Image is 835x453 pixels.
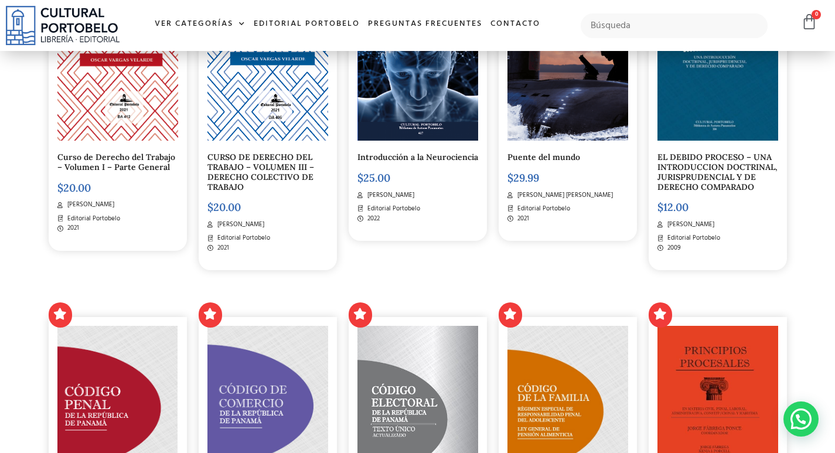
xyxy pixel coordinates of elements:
[214,220,264,230] span: [PERSON_NAME]
[514,190,613,200] span: [PERSON_NAME] [PERSON_NAME]
[57,181,91,195] bdi: 20.00
[57,181,63,195] span: $
[783,401,819,437] div: Contactar por WhatsApp
[207,200,213,214] span: $
[514,214,529,224] span: 2021
[812,10,821,19] span: 0
[657,200,689,214] bdi: 12.00
[657,152,778,192] a: EL DEBIDO PROCESO – UNA INTRODUCCION DOCTRINAL, JURISPRUDENCIAL Y DE DERECHO COMPARADO
[514,204,570,214] span: Editorial Portobelo
[364,12,486,37] a: Preguntas frecuentes
[364,214,380,224] span: 2022
[64,214,120,224] span: Editorial Portobelo
[664,243,681,253] span: 2009
[486,12,544,37] a: Contacto
[507,171,513,185] span: $
[364,190,414,200] span: [PERSON_NAME]
[664,233,720,243] span: Editorial Portobelo
[207,200,241,214] bdi: 20.00
[357,171,363,185] span: $
[507,152,580,162] a: Puente del mundo
[64,223,79,233] span: 2021
[64,200,114,210] span: [PERSON_NAME]
[364,204,420,214] span: Editorial Portobelo
[507,171,539,185] bdi: 29.99
[357,152,478,162] a: Introducción a la Neurociencia
[357,171,390,185] bdi: 25.00
[207,152,314,192] a: CURSO DE DERECHO DEL TRABAJO – VOLUMEN III – DERECHO COLECTIVO DE TRABAJO
[801,13,817,30] a: 0
[657,200,663,214] span: $
[214,233,270,243] span: Editorial Portobelo
[664,220,714,230] span: [PERSON_NAME]
[581,13,768,38] input: Búsqueda
[151,12,250,37] a: Ver Categorías
[214,243,229,253] span: 2021
[57,152,175,172] a: Curso de Derecho del Trabajo – Volumen I – Parte General
[250,12,364,37] a: Editorial Portobelo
